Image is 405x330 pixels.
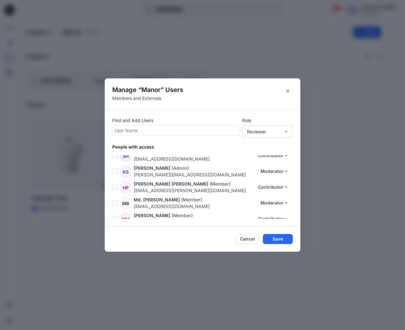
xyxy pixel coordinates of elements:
button: Contributor [254,150,293,161]
div: MB [120,198,131,209]
h4: Manage “ ” Users [112,86,183,94]
p: [EMAIL_ADDRESS][DOMAIN_NAME] [134,203,256,210]
p: (Member) [209,180,231,187]
button: Save [263,234,293,244]
div: Reviewer [247,128,280,135]
span: Manor [141,86,161,94]
p: [PERSON_NAME] [134,212,170,219]
button: Contributor [254,182,293,192]
div: HP [120,182,131,193]
p: People with access [112,144,300,150]
button: Moderator [256,166,293,176]
p: Role [242,117,293,124]
p: (Member) [172,212,193,219]
p: [PERSON_NAME][EMAIL_ADDRESS][DOMAIN_NAME] [134,171,256,178]
p: [PERSON_NAME] [134,165,170,171]
p: Md. [PERSON_NAME] [134,196,180,203]
p: Find and Add Users [112,117,240,124]
p: (Admin) [172,165,189,171]
button: Cancel [236,234,259,244]
button: Moderator [256,198,293,208]
button: Contributor [254,214,293,224]
div: KS [120,166,131,177]
p: [PERSON_NAME] [PERSON_NAME] [134,180,208,187]
p: (Member) [181,196,202,203]
div: MH [120,213,131,225]
div: SH [120,150,131,162]
p: Members and Externals [112,95,183,101]
p: [EMAIL_ADDRESS][PERSON_NAME][DOMAIN_NAME] [134,187,254,194]
p: [EMAIL_ADDRESS][DOMAIN_NAME] [134,156,254,162]
button: Close [283,86,293,96]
